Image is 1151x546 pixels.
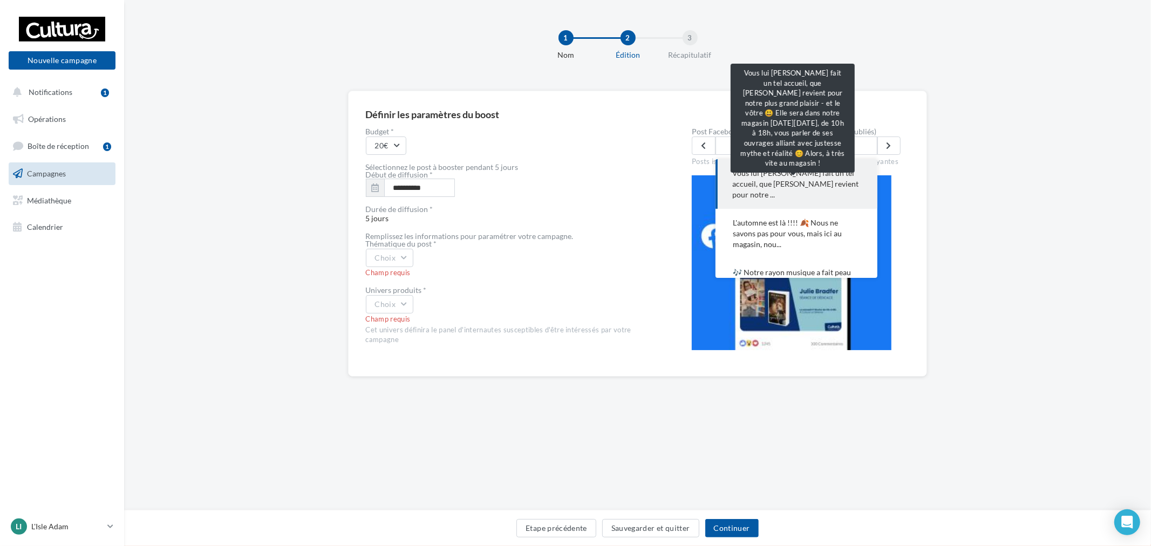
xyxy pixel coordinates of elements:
div: Nom [532,50,601,60]
span: Campagnes [27,169,66,178]
div: Cet univers définira le panel d'internautes susceptibles d'être intéressés par votre campagne [366,325,658,345]
button: Choix [366,249,414,267]
a: Boîte de réception1 [6,134,118,158]
div: Définir les paramètres du boost [366,110,500,119]
label: Post Facebook à booster (parmi les 10 derniers publiés) [692,128,909,135]
span: 🎶 Notre rayon musique a fait peau neuve ! 🎶 Désormais, chaque style est claire... [733,267,860,299]
a: Calendrier [6,216,118,238]
div: Champ requis [366,315,658,324]
div: 2 [621,30,636,45]
button: 🎶 Notre rayon musique a fait peau neuve ! 🎶 Désormais, chaque style est claire... [716,258,877,308]
p: L'Isle Adam [31,521,103,532]
div: Remplissez les informations pour paramétrer votre campagne. [366,233,658,240]
div: Univers produits * [366,286,658,294]
span: Notifications [29,87,72,97]
button: Etape précédente [516,519,596,537]
span: Calendrier [27,222,63,231]
button: Notifications 1 [6,81,113,104]
div: 1 [559,30,574,45]
button: L'automne est là !!!! 🍂 Nous ne savons pas pour vous, mais ici au magasin, nou... [716,209,877,258]
div: Thématique du post * [366,240,658,248]
span: Médiathèque [27,195,71,204]
span: L'automne est là !!!! 🍂 Nous ne savons pas pour vous, mais ici au magasin, nou... [733,217,860,250]
label: Budget * [366,128,658,135]
span: LI [16,521,22,532]
button: 20€ [366,136,406,155]
button: Choix [366,295,414,313]
a: Médiathèque [6,189,118,212]
img: operation-preview [692,175,891,350]
div: 1 [101,88,109,97]
span: 5 jours [366,206,658,223]
button: Nouvelle campagne [9,51,115,70]
button: Sauvegarder et quitter [602,519,699,537]
div: Vous lui [PERSON_NAME] fait un tel accueil, que [PERSON_NAME] revient pour notre plus grand plais... [731,64,855,173]
button: Continuer [705,519,759,537]
a: Opérations [6,108,118,131]
a: Campagnes [6,162,118,185]
span: Vous lui [PERSON_NAME] fait un tel accueil, que [PERSON_NAME] revient pour notre ... [733,168,860,200]
div: Sélectionnez le post à booster pendant 5 jours [366,163,658,171]
div: Récapitulatif [656,50,725,60]
div: 1 [103,142,111,151]
span: Boîte de réception [28,141,89,151]
div: Édition [594,50,663,60]
label: Début de diffusion * [366,171,433,179]
div: 3 [683,30,698,45]
a: LI L'Isle Adam [9,516,115,537]
div: Posts issus de la page configurée pour des campagnes payantes [692,155,909,167]
button: Vous lui [PERSON_NAME] fait un tel accueil, que [PERSON_NAME] revient pour notre ... [716,159,877,209]
div: Champ requis [366,268,658,278]
span: Opérations [28,114,66,124]
div: Durée de diffusion * [366,206,658,213]
div: Open Intercom Messenger [1114,509,1140,535]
